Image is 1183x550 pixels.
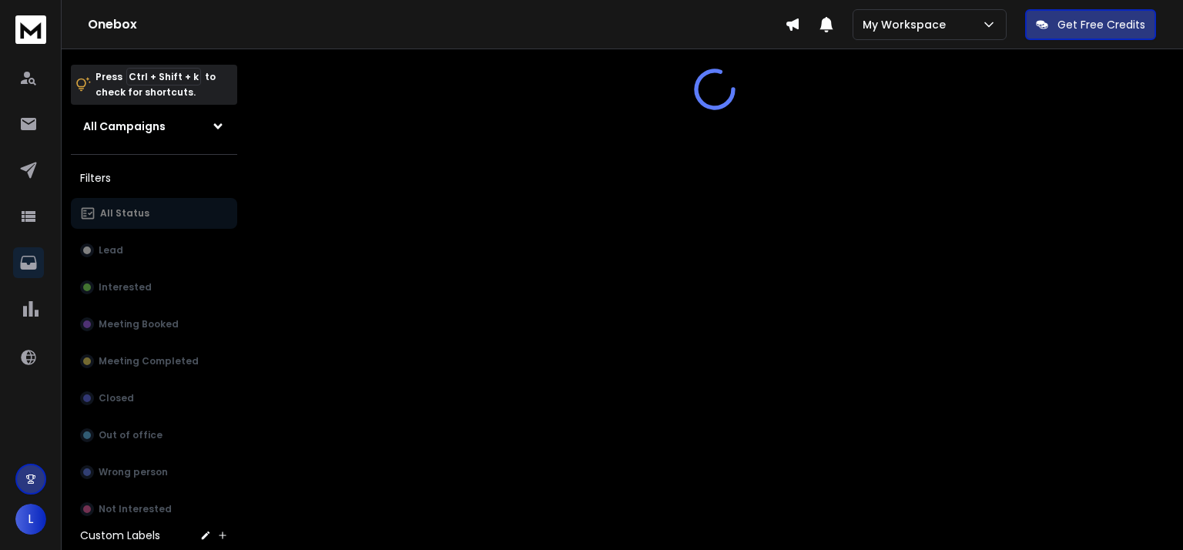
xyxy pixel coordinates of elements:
[1057,17,1145,32] p: Get Free Credits
[15,15,46,44] img: logo
[1025,9,1156,40] button: Get Free Credits
[863,17,952,32] p: My Workspace
[96,69,216,100] p: Press to check for shortcuts.
[126,68,201,86] span: Ctrl + Shift + k
[88,15,785,34] h1: Onebox
[80,528,160,543] h3: Custom Labels
[83,119,166,134] h1: All Campaigns
[71,111,237,142] button: All Campaigns
[15,504,46,535] button: L
[71,167,237,189] h3: Filters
